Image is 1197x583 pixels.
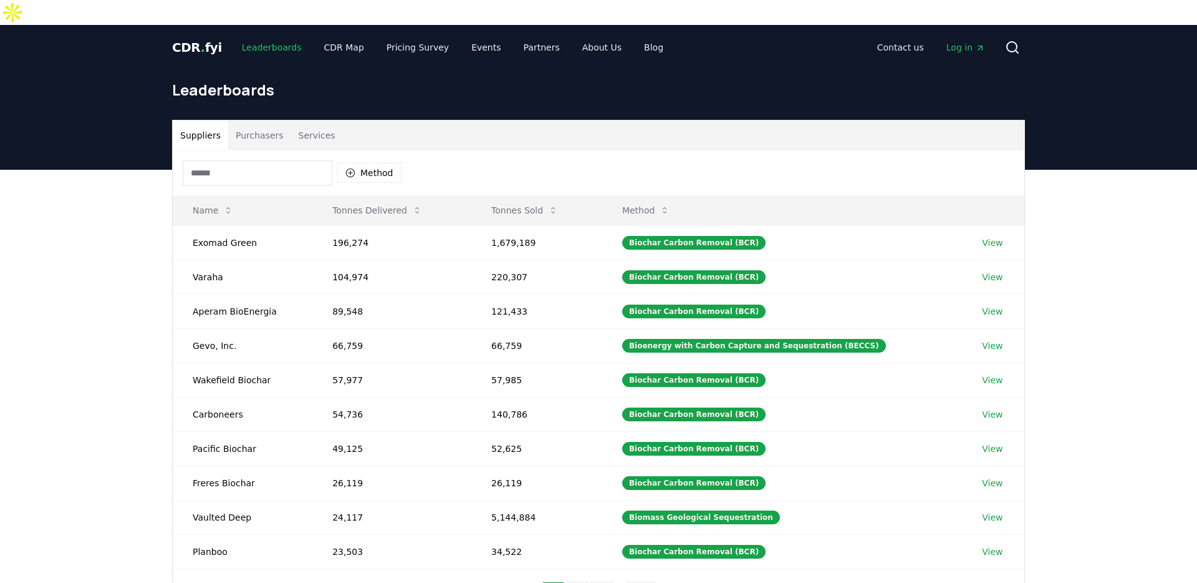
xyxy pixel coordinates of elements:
td: 1,679,189 [471,225,602,260]
a: View [982,546,1002,558]
td: 57,977 [312,363,471,397]
div: Biochar Carbon Removal (BCR) [622,305,766,318]
td: 66,759 [471,328,602,363]
div: Biochar Carbon Removal (BCR) [622,408,766,421]
button: Tonnes Sold [481,198,568,223]
a: About Us [572,36,632,59]
div: Biochar Carbon Removal (BCR) [622,236,766,250]
a: View [982,305,1002,318]
a: Blog [634,36,673,59]
td: Freres Biochar [173,466,312,500]
a: View [982,271,1002,283]
td: 24,117 [312,500,471,534]
td: 5,144,884 [471,500,602,534]
a: Partners [514,36,570,59]
td: 140,786 [471,397,602,431]
td: 26,119 [312,466,471,500]
span: CDR fyi [172,40,222,55]
td: Pacific Biochar [173,431,312,466]
a: View [982,511,1002,524]
td: Wakefield Biochar [173,363,312,397]
div: Biomass Geological Sequestration [622,511,780,524]
div: Biochar Carbon Removal (BCR) [622,545,766,559]
td: 121,433 [471,294,602,328]
td: Carboneers [173,397,312,431]
a: View [982,408,1002,421]
nav: Main [232,36,673,59]
td: 220,307 [471,260,602,294]
a: CDR Map [314,36,374,59]
td: 26,119 [471,466,602,500]
button: Purchasers [228,120,291,150]
td: 66,759 [312,328,471,363]
a: View [982,443,1002,455]
button: Name [183,198,243,223]
a: Contact us [867,36,934,59]
h1: Leaderboards [172,80,1025,100]
td: Varaha [173,260,312,294]
td: 52,625 [471,431,602,466]
span: Log in [946,41,985,54]
a: View [982,237,1002,249]
td: Vaulted Deep [173,500,312,534]
td: Exomad Green [173,225,312,260]
td: 196,274 [312,225,471,260]
button: Method [337,163,401,183]
td: 57,985 [471,363,602,397]
nav: Main [867,36,995,59]
td: 23,503 [312,534,471,569]
button: Method [612,198,680,223]
td: Planboo [173,534,312,569]
a: Leaderboards [232,36,312,59]
div: Biochar Carbon Removal (BCR) [622,373,766,387]
span: . [201,40,205,55]
a: CDR.fyi [172,39,222,56]
div: Biochar Carbon Removal (BCR) [622,476,766,490]
a: Pricing Survey [377,36,459,59]
div: Biochar Carbon Removal (BCR) [622,270,766,284]
td: 49,125 [312,431,471,466]
div: Biochar Carbon Removal (BCR) [622,442,766,456]
td: 34,522 [471,534,602,569]
a: Log in [936,36,995,59]
a: View [982,374,1002,386]
td: 104,974 [312,260,471,294]
a: Events [461,36,511,59]
button: Tonnes Delivered [322,198,432,223]
button: Services [291,120,343,150]
td: 89,548 [312,294,471,328]
a: View [982,477,1002,489]
td: Aperam BioEnergia [173,294,312,328]
div: Bioenergy with Carbon Capture and Sequestration (BECCS) [622,339,886,353]
a: View [982,340,1002,352]
td: Gevo, Inc. [173,328,312,363]
button: Suppliers [173,120,228,150]
td: 54,736 [312,397,471,431]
